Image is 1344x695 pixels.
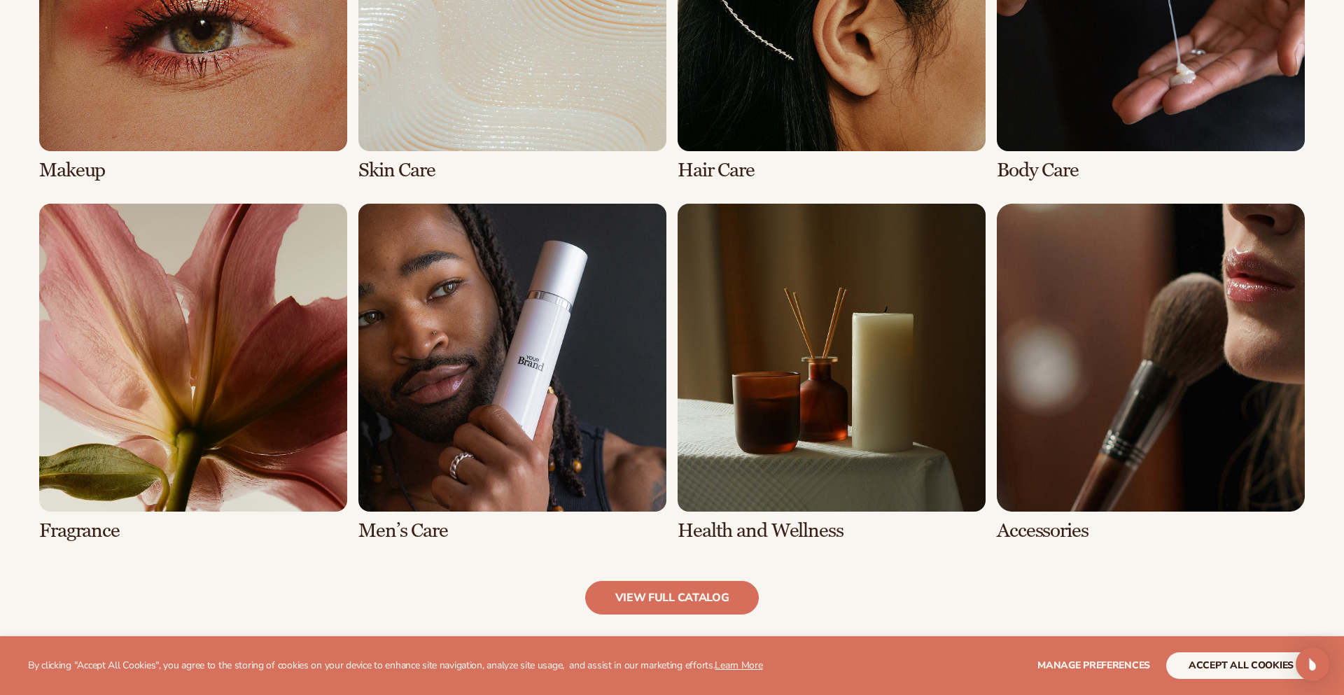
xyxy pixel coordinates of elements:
button: Manage preferences [1037,652,1150,679]
div: 7 / 8 [678,204,986,542]
a: view full catalog [585,581,759,615]
div: 6 / 8 [358,204,666,542]
div: 5 / 8 [39,204,347,542]
h3: Hair Care [678,160,986,181]
button: accept all cookies [1166,652,1316,679]
div: Open Intercom Messenger [1296,647,1329,681]
a: Learn More [715,659,762,672]
h3: Makeup [39,160,347,181]
p: By clicking "Accept All Cookies", you agree to the storing of cookies on your device to enhance s... [28,660,763,672]
span: Manage preferences [1037,659,1150,672]
div: 8 / 8 [997,204,1305,542]
h3: Body Care [997,160,1305,181]
h3: Skin Care [358,160,666,181]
